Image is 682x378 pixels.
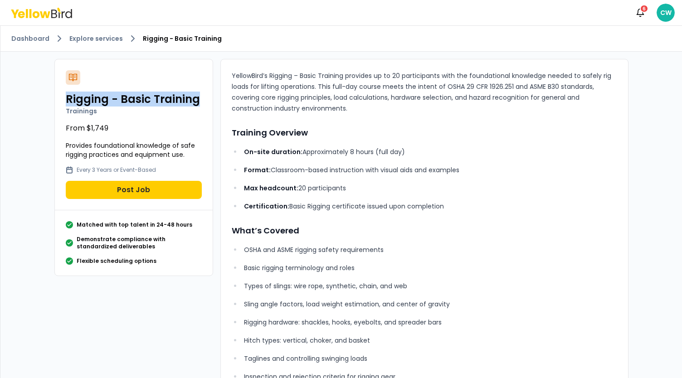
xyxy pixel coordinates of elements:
[232,126,617,139] h3: Training Overview
[244,299,617,310] p: Sling angle factors, load weight estimation, and center of gravity
[77,166,156,174] p: Every 3 Years or Event-Based
[232,224,617,237] h3: What’s Covered
[69,34,123,43] a: Explore services
[244,201,617,212] p: Basic Rigging certificate issued upon completion
[244,147,302,156] strong: On-site duration:
[11,34,49,43] a: Dashboard
[77,257,156,265] p: Flexible scheduling options
[66,141,202,159] p: Provides foundational knowledge of safe rigging practices and equipment use.
[66,123,202,134] p: From $1,749
[77,236,202,250] p: Demonstrate compliance with standardized deliverables
[244,317,617,328] p: Rigging hardware: shackles, hooks, eyebolts, and spreader bars
[631,4,649,22] button: 6
[244,335,617,346] p: Hitch types: vertical, choker, and basket
[244,183,617,194] p: 20 participants
[77,221,192,228] p: Matched with top talent in 24-48 hours
[640,5,648,13] div: 6
[244,165,617,175] p: Classroom-based instruction with visual aids and examples
[657,4,675,22] span: CW
[143,34,222,43] span: Rigging - Basic Training
[244,353,617,364] p: Taglines and controlling swinging loads
[244,244,617,255] p: OSHA and ASME rigging safety requirements
[66,181,202,199] button: Post Job
[244,146,617,157] p: Approximately 8 hours (full day)
[244,165,271,174] strong: Format:
[232,70,617,114] p: YellowBird’s Rigging – Basic Training provides up to 20 participants with the foundational knowle...
[244,281,617,291] p: Types of slings: wire rope, synthetic, chain, and web
[244,202,289,211] strong: Certification:
[66,92,202,107] h2: Rigging - Basic Training
[66,107,202,116] p: Trainings
[11,33,671,44] nav: breadcrumb
[244,184,298,193] strong: Max headcount:
[244,262,617,273] p: Basic rigging terminology and roles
